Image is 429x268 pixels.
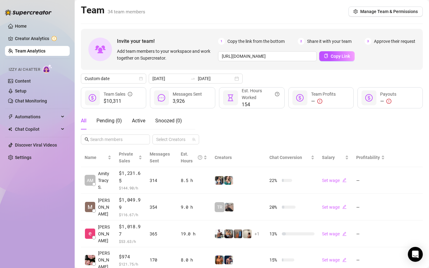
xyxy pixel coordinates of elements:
[15,124,59,134] span: Chat Copilot
[132,118,145,124] span: Active
[5,9,52,16] img: logo-BBDzfeDw.svg
[242,87,279,101] div: Est. Hours Worked
[331,54,350,59] span: Copy Link
[119,170,142,184] span: $1,231.65
[150,257,173,263] div: 170
[352,220,389,247] td: —
[224,229,233,238] img: George
[96,117,122,125] div: Pending ( 0 )
[81,117,86,125] div: All
[215,176,224,185] img: Katy
[119,211,142,218] span: $ 116.67 /h
[342,232,347,236] span: edit
[275,87,279,101] span: question-circle
[15,24,27,29] a: Home
[15,89,26,93] a: Setup
[352,167,389,194] td: —
[317,99,322,104] span: exclamation-circle
[173,92,202,97] span: Messages Sent
[342,258,347,262] span: edit
[150,177,173,184] div: 314
[8,127,12,131] img: Chat Copilot
[119,152,133,163] span: Private Sales
[353,9,358,14] span: setting
[181,151,202,164] div: Est. Hours
[269,177,279,184] span: 22 %
[150,204,173,211] div: 354
[150,230,173,237] div: 365
[224,176,233,185] img: Zaddy
[98,224,111,244] span: [PERSON_NAME]
[119,261,142,267] span: $ 121.75 /h
[85,202,95,212] img: Mariane Subia
[307,38,352,45] span: Share it with your team
[342,178,347,182] span: edit
[311,92,336,97] span: Team Profits
[85,154,106,161] span: Name
[319,51,355,61] button: Copy Link
[104,98,132,105] span: $10,311
[85,137,89,142] span: search
[81,148,115,167] th: Name
[243,229,252,238] img: Ralphy
[296,94,304,102] span: dollar-circle
[90,136,141,143] input: Search members
[217,204,222,211] span: TR
[139,77,143,80] span: calendar
[227,38,285,45] span: Copy the link from the bottom
[269,230,279,237] span: 13 %
[198,75,233,82] input: End date
[43,64,52,73] img: AI Chatter
[211,148,266,167] th: Creators
[87,177,93,184] span: AM
[117,37,218,45] span: Invite your team!
[224,256,233,264] img: Axel
[15,48,45,53] a: Team Analytics
[322,155,335,160] span: Salary
[155,118,182,124] span: Snoozed ( 0 )
[98,170,111,191] span: AmityTracy S.
[242,101,279,108] span: 154
[8,114,13,119] span: thunderbolt
[215,256,224,264] img: JG
[215,229,224,238] img: JUSTIN
[15,112,59,122] span: Automations
[322,231,347,236] a: Set wageedit
[152,75,188,82] input: Start date
[181,257,207,263] div: 8.0 h
[360,9,418,14] span: Manage Team & Permissions
[85,74,142,83] span: Custom date
[408,247,423,262] div: Open Intercom Messenger
[15,79,31,84] a: Content
[269,257,279,263] span: 15 %
[198,151,202,164] span: question-circle
[15,155,31,160] a: Settings
[190,76,195,81] span: swap-right
[158,94,165,102] span: message
[119,238,142,244] span: $ 53.63 /h
[365,94,373,102] span: dollar-circle
[380,92,396,97] span: Payouts
[104,91,132,98] div: Team Sales
[298,38,305,45] span: 2
[386,99,391,104] span: exclamation-circle
[190,76,195,81] span: to
[269,155,302,160] span: Chat Conversion
[119,196,142,211] span: $1,049.99
[374,38,415,45] span: Approve their request
[380,98,396,105] div: —
[9,67,40,73] span: Izzy AI Chatter
[108,9,145,15] span: 34 team members
[98,197,111,217] span: [PERSON_NAME]
[81,4,145,16] h2: Team
[173,98,202,105] span: 3,926
[181,177,207,184] div: 8.5 h
[225,203,234,211] img: LC
[356,155,380,160] span: Profitability
[181,204,207,211] div: 9.0 h
[311,98,336,105] div: —
[234,229,242,238] img: Wayne
[324,54,328,58] span: copy
[85,229,95,239] img: Enrique S.
[119,185,142,191] span: $ 144.90 /h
